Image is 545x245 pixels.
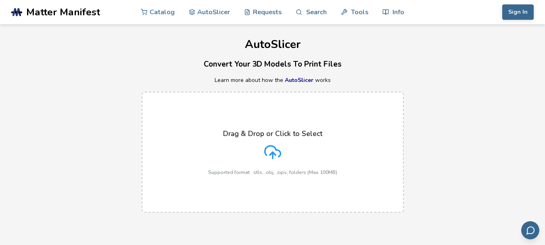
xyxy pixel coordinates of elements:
[521,221,539,239] button: Send feedback via email
[285,76,313,84] a: AutoSlicer
[502,4,534,20] button: Sign In
[26,6,100,18] span: Matter Manifest
[223,130,322,138] p: Drag & Drop or Click to Select
[208,170,337,175] p: Supported format: .stls, .obj, .zips, folders (Max 100MB)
